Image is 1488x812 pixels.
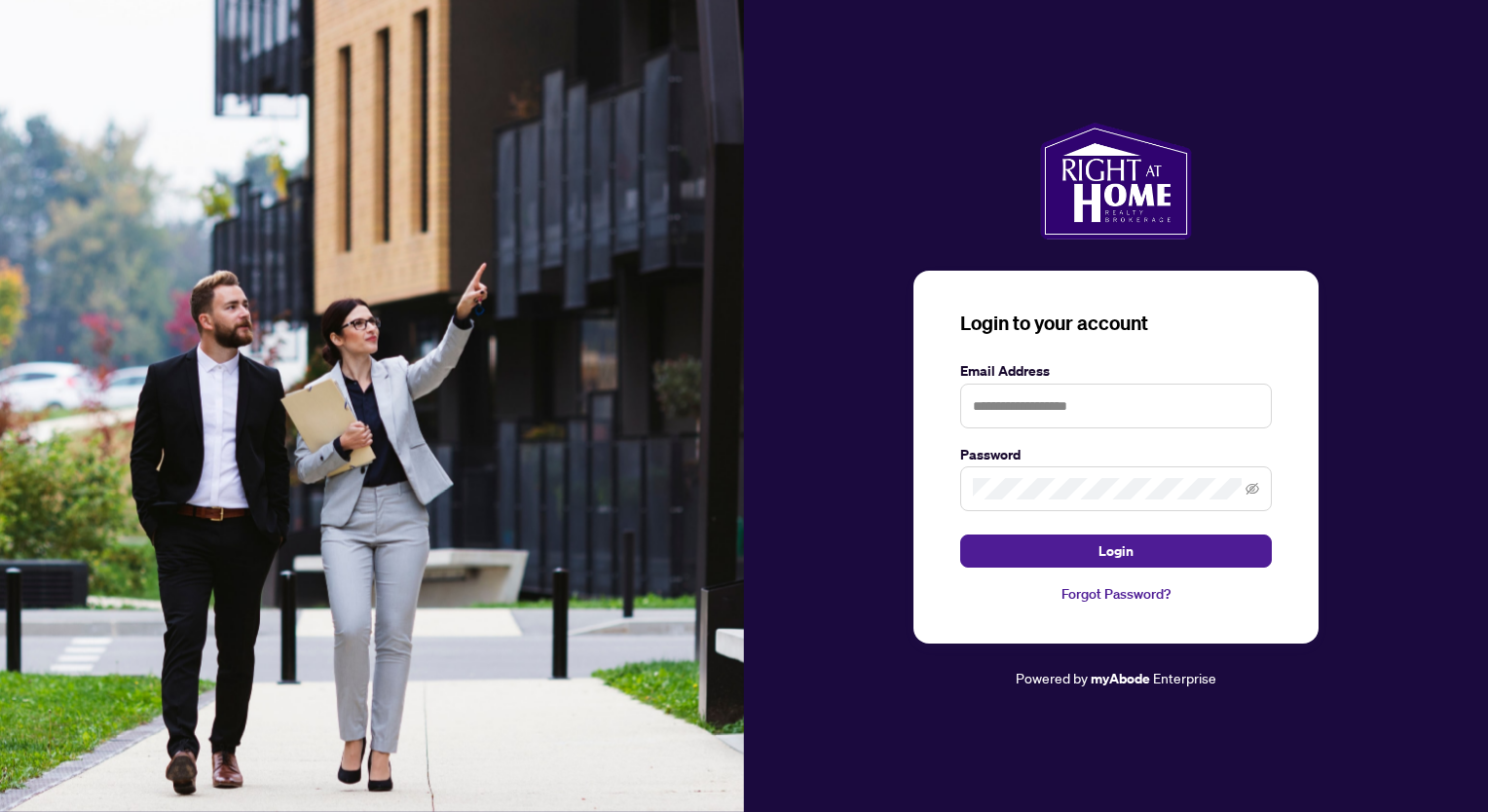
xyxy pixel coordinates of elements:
span: Powered by [1016,669,1088,686]
h3: Login to your account [960,310,1272,337]
label: Email Address [960,360,1272,382]
img: ma-logo [1040,123,1191,240]
span: Login [1098,535,1134,567]
a: myAbode [1091,668,1150,689]
button: Login [960,535,1272,568]
span: Enterprise [1153,669,1216,686]
span: eye-invisible [1246,482,1259,496]
label: Password [960,444,1272,465]
a: Forgot Password? [960,583,1272,605]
